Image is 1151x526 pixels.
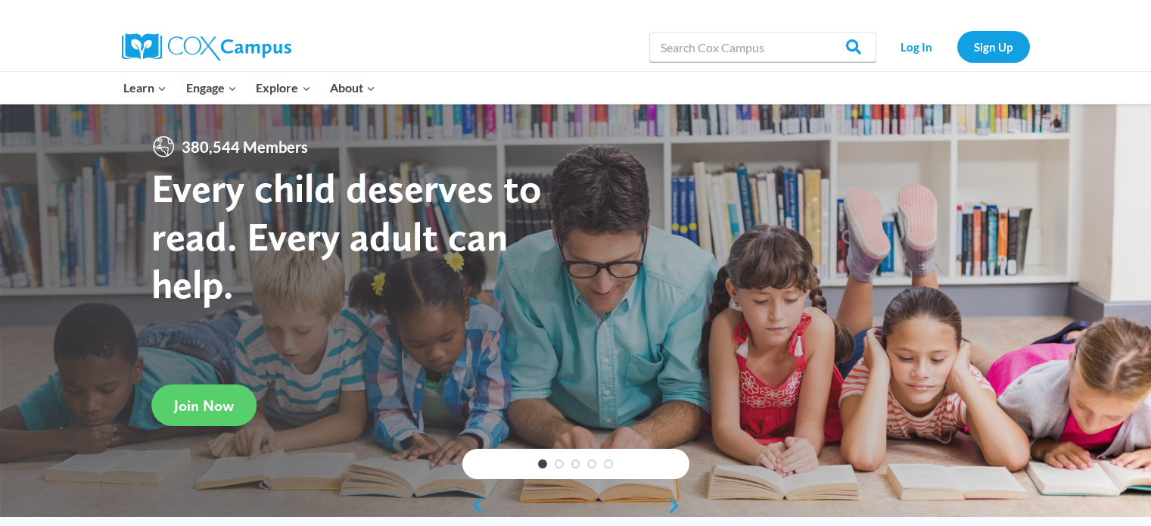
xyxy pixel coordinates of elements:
div: content slider buttons [462,490,689,521]
span: 380,544 Members [176,135,314,159]
a: previous [462,496,485,515]
a: 3 [571,459,580,468]
a: 5 [604,459,613,468]
span: Learn [123,78,166,98]
nav: Secondary Navigation [884,31,1030,62]
a: next [667,496,689,515]
nav: Primary Navigation [114,72,385,104]
a: 1 [538,459,547,468]
span: Engage [186,78,237,98]
strong: Every child deserves to read. Every adult can help. [151,163,542,308]
span: About [330,78,375,98]
input: Search Cox Campus [649,32,876,62]
a: Join Now [151,384,257,426]
a: 4 [587,459,596,468]
img: Cox Campus [122,33,291,61]
span: Explore [256,78,310,98]
a: 2 [555,459,564,468]
a: Sign Up [957,31,1030,62]
a: Log In [884,31,950,62]
span: Join Now [174,397,234,415]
